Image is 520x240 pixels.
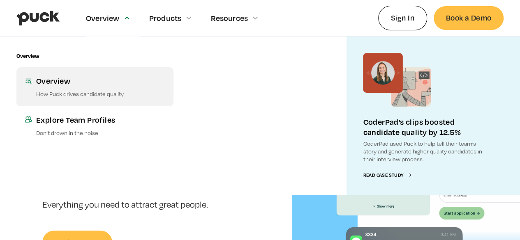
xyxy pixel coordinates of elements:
p: Everything you need to attract great people. [42,199,238,211]
div: Resources [211,14,248,23]
p: How Puck drives candidate quality [36,90,165,98]
p: CoderPad used Puck to help tell their team’s story and generate higher quality candidates in thei... [363,139,487,163]
a: OverviewHow Puck drives candidate quality [16,67,173,106]
a: CoderPad’s clips boosted candidate quality by 12.5%CoderPad used Puck to help tell their team’s s... [347,37,504,195]
div: Read Case Study [363,173,403,178]
a: Book a Demo [434,6,504,30]
div: Overview [36,75,165,86]
div: CoderPad’s clips boosted candidate quality by 12.5% [363,117,487,137]
a: Explore Team ProfilesDon’t drown in the noise [16,106,173,145]
div: Overview [86,14,120,23]
div: Overview [16,53,39,59]
div: Explore Team Profiles [36,114,165,125]
a: Sign In [378,6,427,30]
div: Products [149,14,182,23]
p: Don’t drown in the noise [36,129,165,137]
